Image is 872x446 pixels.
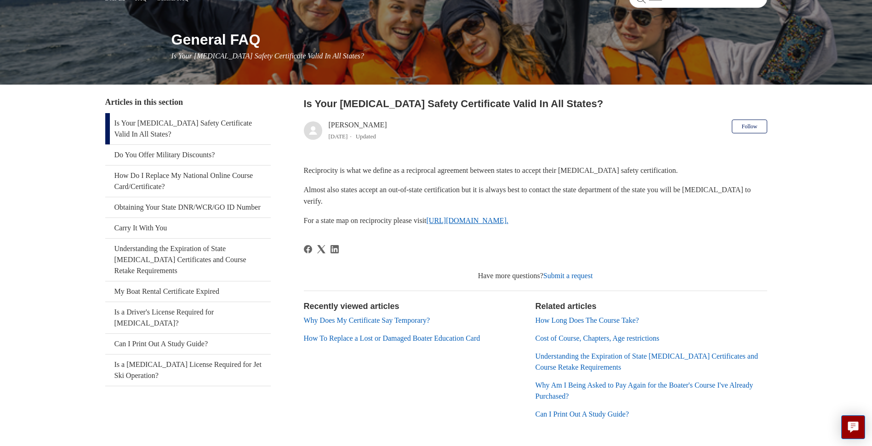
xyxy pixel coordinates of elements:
[536,316,639,324] a: How Long Does The Course Take?
[171,52,365,60] span: Is Your [MEDICAL_DATA] Safety Certificate Valid In All States?
[304,334,480,342] a: How To Replace a Lost or Damaged Boater Education Card
[171,29,767,51] h1: General FAQ
[331,245,339,253] svg: Share this page on LinkedIn
[536,352,758,371] a: Understanding the Expiration of State [MEDICAL_DATA] Certificates and Course Retake Requirements
[105,281,271,302] a: My Boat Rental Certificate Expired
[105,334,271,354] a: Can I Print Out A Study Guide?
[304,245,312,253] svg: Share this page on Facebook
[536,410,629,418] a: Can I Print Out A Study Guide?
[356,133,376,140] li: Updated
[329,120,387,142] div: [PERSON_NAME]
[105,197,271,217] a: Obtaining Your State DNR/WCR/GO ID Number
[841,415,865,439] button: Live chat
[105,166,271,197] a: How Do I Replace My National Online Course Card/Certificate?
[732,120,767,133] button: Follow Article
[536,334,660,342] a: Cost of Course, Chapters, Age restrictions
[304,270,767,281] div: Have more questions?
[304,215,767,227] p: For a state map on reciprocity please visit
[304,165,767,177] p: Reciprocity is what we define as a reciprocal agreement between states to accept their [MEDICAL_D...
[304,316,430,324] a: Why Does My Certificate Say Temporary?
[543,272,593,280] a: Submit a request
[536,381,753,400] a: Why Am I Being Asked to Pay Again for the Boater's Course I've Already Purchased?
[304,245,312,253] a: Facebook
[105,302,271,333] a: Is a Driver's License Required for [MEDICAL_DATA]?
[105,239,271,281] a: Understanding the Expiration of State [MEDICAL_DATA] Certificates and Course Retake Requirements
[317,245,325,253] a: X Corp
[329,133,348,140] time: 03/01/2024, 15:48
[317,245,325,253] svg: Share this page on X Corp
[427,217,508,224] a: [URL][DOMAIN_NAME].
[105,145,271,165] a: Do You Offer Military Discounts?
[304,184,767,207] p: Almost also states accept an out-of-state certification but it is always best to contact the stat...
[105,97,183,107] span: Articles in this section
[331,245,339,253] a: LinkedIn
[536,300,767,313] h2: Related articles
[105,113,271,144] a: Is Your [MEDICAL_DATA] Safety Certificate Valid In All States?
[304,96,767,111] h2: Is Your Boating Safety Certificate Valid In All States?
[304,300,526,313] h2: Recently viewed articles
[105,355,271,386] a: Is a [MEDICAL_DATA] License Required for Jet Ski Operation?
[105,218,271,238] a: Carry It With You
